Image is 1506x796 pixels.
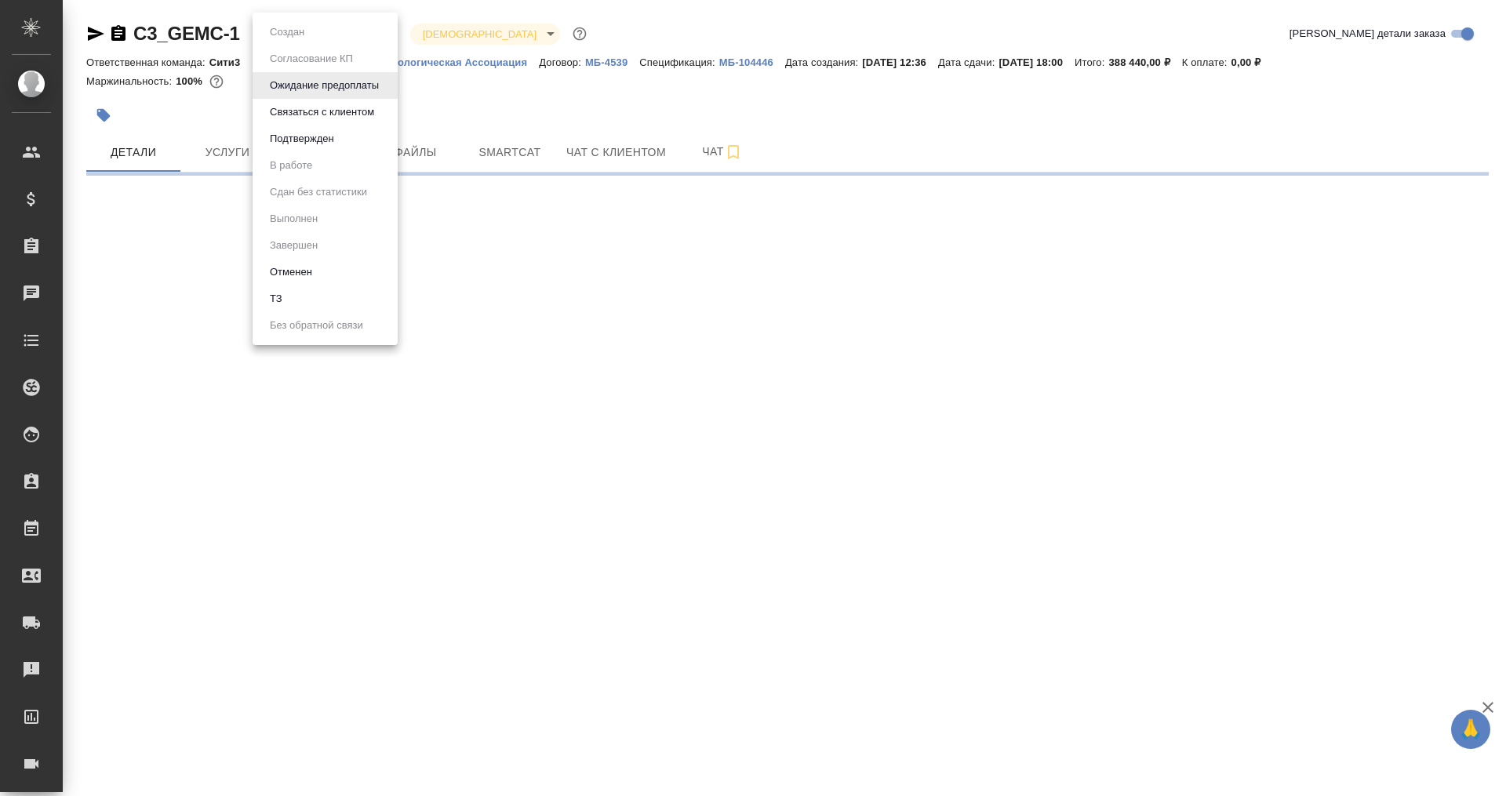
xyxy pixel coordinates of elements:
button: Подтвержден [265,130,339,147]
button: Без обратной связи [265,317,368,334]
button: Сдан без статистики [265,184,372,201]
button: Отменен [265,264,317,281]
button: ТЗ [265,290,287,307]
button: Завершен [265,237,322,254]
button: Согласование КП [265,50,358,67]
button: Создан [265,24,309,41]
button: В работе [265,157,317,174]
button: Выполнен [265,210,322,227]
button: Ожидание предоплаты [265,77,384,94]
button: Связаться с клиентом [265,104,379,121]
